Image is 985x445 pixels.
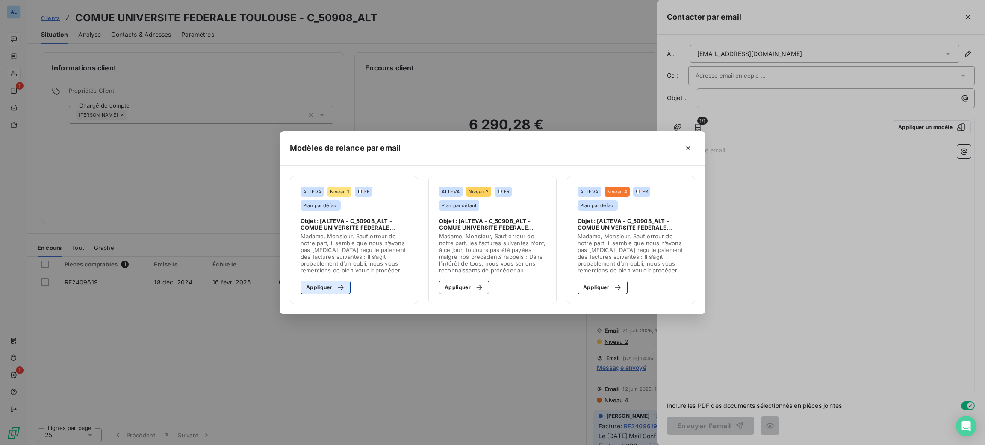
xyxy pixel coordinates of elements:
div: FR [497,188,509,194]
span: Madame, Monsieur, Sauf erreur de notre part, les factures suivantes n’ont, à ce jour, toujours pa... [439,233,546,274]
span: Plan par défaut [303,203,338,208]
span: ALTEVA [580,189,599,194]
button: Appliquer [301,281,351,294]
span: Madame, Monsieur, Sauf erreur de notre part, il semble que nous n’avons pas [MEDICAL_DATA] reçu l... [301,233,407,274]
span: Niveau 4 [607,189,627,194]
span: Niveau 1 [330,189,349,194]
span: Plan par défaut [580,203,615,208]
span: Objet : [ALTEVA - C_50908_ALT - COMUE UNIVERSITE FEDERALE [GEOGRAPHIC_DATA]] Retard de paiement [578,217,684,231]
button: Appliquer [578,281,628,294]
span: Niveau 2 [469,189,489,194]
span: Objet : [ALTEVA - C_50908_ALT - COMUE UNIVERSITE FEDERALE [GEOGRAPHIC_DATA]] Retard de paiement [301,217,407,231]
div: FR [357,188,369,194]
span: ALTEVA [442,189,460,194]
span: Objet : [ALTEVA - C_50908_ALT - COMUE UNIVERSITE FEDERALE [GEOGRAPHIC_DATA]] Retard de paiement [439,217,546,231]
div: FR [636,188,648,194]
span: Madame, Monsieur, Sauf erreur de notre part, il semble que nous n’avons pas [MEDICAL_DATA] reçu l... [578,233,684,274]
button: Appliquer [439,281,489,294]
div: Open Intercom Messenger [956,416,976,436]
h5: Modèles de relance par email [290,142,401,154]
span: ALTEVA [303,189,321,194]
span: Plan par défaut [442,203,477,208]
